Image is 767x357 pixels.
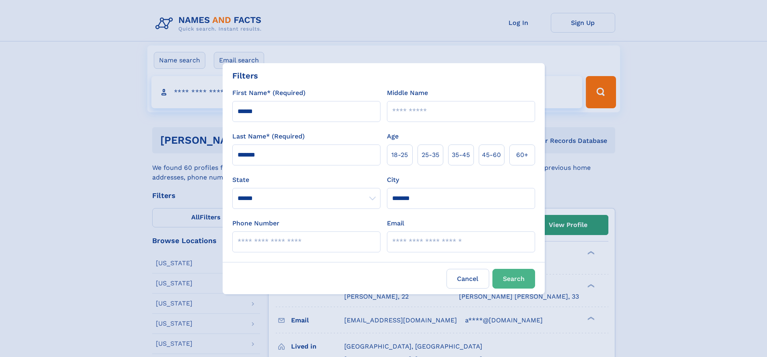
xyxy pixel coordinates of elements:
label: Middle Name [387,88,428,98]
label: Phone Number [232,219,279,228]
label: Cancel [447,269,489,289]
div: Filters [232,70,258,82]
span: 35‑45 [452,150,470,160]
button: Search [492,269,535,289]
span: 60+ [516,150,528,160]
span: 45‑60 [482,150,501,160]
label: Last Name* (Required) [232,132,305,141]
label: First Name* (Required) [232,88,306,98]
label: Age [387,132,399,141]
label: City [387,175,399,185]
span: 25‑35 [422,150,439,160]
label: Email [387,219,404,228]
span: 18‑25 [391,150,408,160]
label: State [232,175,380,185]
